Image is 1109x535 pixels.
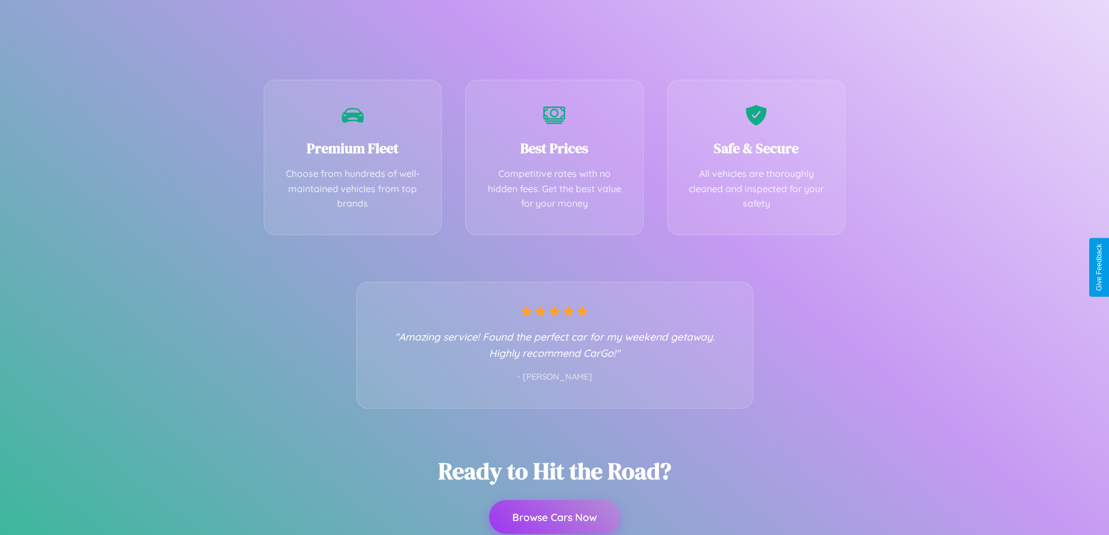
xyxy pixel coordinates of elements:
p: "Amazing service! Found the perfect car for my weekend getaway. Highly recommend CarGo!" [380,328,729,361]
h3: Safe & Secure [685,139,828,158]
button: Browse Cars Now [489,500,620,534]
h3: Premium Fleet [282,139,424,158]
p: Choose from hundreds of well-maintained vehicles from top brands [282,166,424,211]
p: All vehicles are thoroughly cleaned and inspected for your safety [685,166,828,211]
p: Competitive rates with no hidden fees. Get the best value for your money [483,166,626,211]
p: - [PERSON_NAME] [380,370,729,385]
h3: Best Prices [483,139,626,158]
h2: Ready to Hit the Road? [438,455,671,487]
div: Give Feedback [1095,244,1103,291]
